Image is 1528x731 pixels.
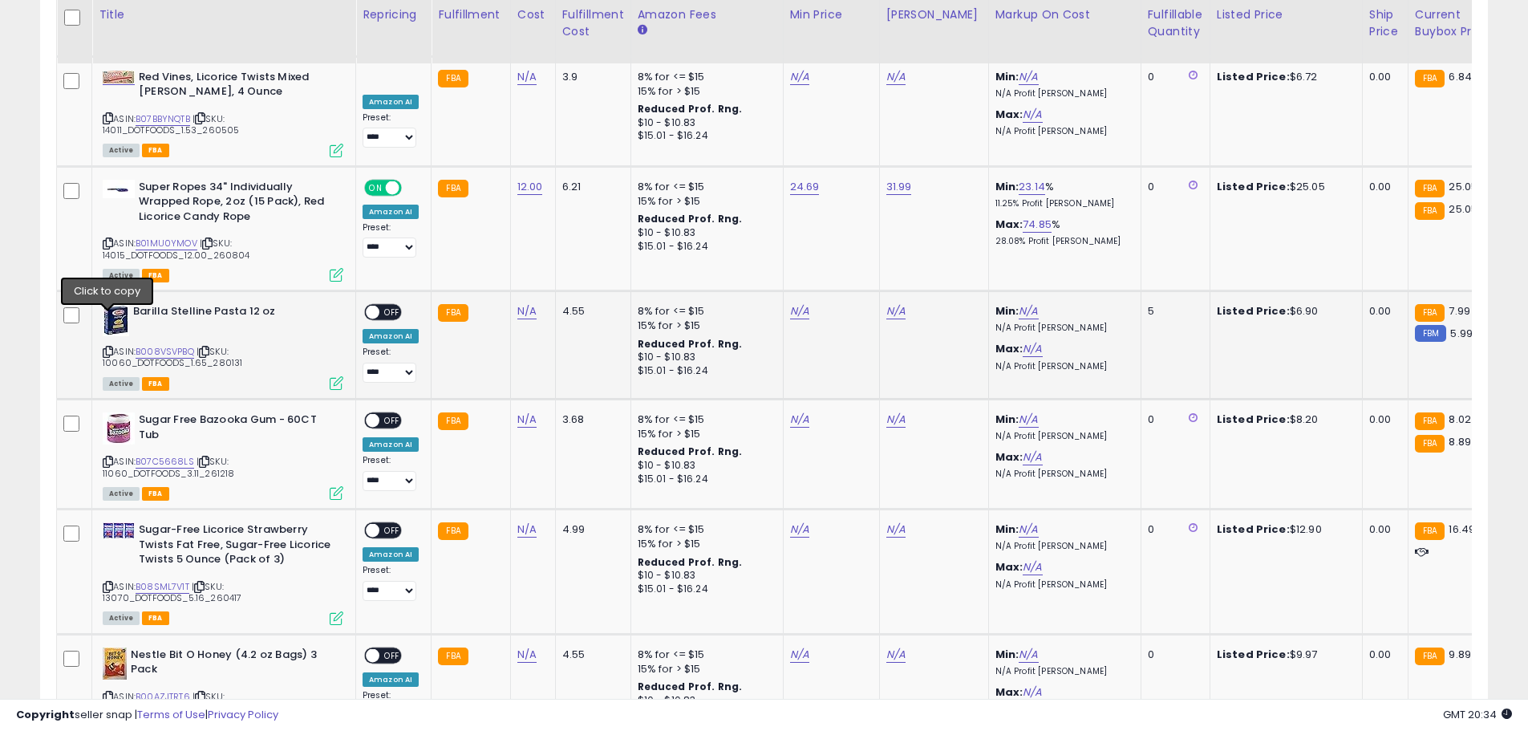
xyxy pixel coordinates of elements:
[1449,434,1471,449] span: 8.89
[995,179,1019,194] b: Min:
[790,303,809,319] a: N/A
[363,222,419,258] div: Preset:
[363,112,419,148] div: Preset:
[1023,107,1042,123] a: N/A
[1415,435,1445,453] small: FBA
[995,126,1129,137] p: N/A Profit [PERSON_NAME]
[438,648,468,665] small: FBA
[379,306,405,319] span: OFF
[638,240,771,254] div: $15.01 - $16.24
[438,70,468,87] small: FBA
[16,707,75,722] strong: Copyright
[1369,648,1396,662] div: 0.00
[517,522,537,538] a: N/A
[995,412,1019,427] b: Min:
[142,487,169,501] span: FBA
[1415,412,1445,430] small: FBA
[638,226,771,240] div: $10 - $10.83
[103,522,343,623] div: ASIN:
[638,180,771,194] div: 8% for <= $15
[16,708,278,723] div: seller snap | |
[103,611,140,625] span: All listings currently available for purchase on Amazon
[562,648,618,662] div: 4.55
[638,680,743,693] b: Reduced Prof. Rng.
[103,455,234,479] span: | SKU: 11060_DOTFOODS_3.11_261218
[1415,522,1445,540] small: FBA
[1023,449,1042,465] a: N/A
[103,144,140,157] span: All listings currently available for purchase on Amazon
[103,345,242,369] span: | SKU: 10060_DOTFOODS_1.65_280131
[1415,648,1445,665] small: FBA
[886,69,906,85] a: N/A
[438,6,503,23] div: Fulfillment
[638,648,771,662] div: 8% for <= $15
[1217,647,1290,662] b: Listed Price:
[103,237,250,261] span: | SKU: 14015_DOTFOODS_12.00_260804
[208,707,278,722] a: Privacy Policy
[995,361,1129,372] p: N/A Profit [PERSON_NAME]
[995,431,1129,442] p: N/A Profit [PERSON_NAME]
[363,205,419,219] div: Amazon AI
[886,179,912,195] a: 31.99
[562,70,618,84] div: 3.9
[438,522,468,540] small: FBA
[886,412,906,428] a: N/A
[1369,6,1401,40] div: Ship Price
[1217,6,1356,23] div: Listed Price
[638,459,771,473] div: $10 - $10.83
[1019,412,1038,428] a: N/A
[1217,180,1350,194] div: $25.05
[517,647,537,663] a: N/A
[995,6,1134,23] div: Markup on Cost
[638,319,771,333] div: 15% for > $15
[1369,522,1396,537] div: 0.00
[1217,648,1350,662] div: $9.97
[995,341,1023,356] b: Max:
[790,647,809,663] a: N/A
[1148,6,1203,40] div: Fulfillable Quantity
[103,412,135,445] img: 51c8jKu+d4L._SL40_.jpg
[790,522,809,538] a: N/A
[1148,522,1198,537] div: 0
[995,469,1129,480] p: N/A Profit [PERSON_NAME]
[1449,522,1475,537] span: 16.49
[363,455,419,491] div: Preset:
[995,522,1019,537] b: Min:
[1449,303,1470,319] span: 7.99
[638,23,647,38] small: Amazon Fees.
[363,565,419,601] div: Preset:
[1019,69,1038,85] a: N/A
[399,181,425,194] span: OFF
[995,303,1019,319] b: Min:
[1449,647,1471,662] span: 9.89
[1148,412,1198,427] div: 0
[1148,70,1198,84] div: 0
[790,179,820,195] a: 24.69
[103,71,135,83] img: 41x1z37y3FL._SL40_.jpg
[363,437,419,452] div: Amazon AI
[1449,179,1477,194] span: 25.05
[1019,647,1038,663] a: N/A
[638,569,771,583] div: $10 - $10.83
[103,304,129,336] img: 41X4ES4mlWL._SL40_.jpg
[638,555,743,569] b: Reduced Prof. Rng.
[790,6,873,23] div: Min Price
[886,522,906,538] a: N/A
[790,412,809,428] a: N/A
[363,95,419,109] div: Amazon AI
[995,579,1129,591] p: N/A Profit [PERSON_NAME]
[137,707,205,722] a: Terms of Use
[1217,412,1290,427] b: Listed Price:
[1415,70,1445,87] small: FBA
[638,427,771,441] div: 15% for > $15
[99,6,349,23] div: Title
[995,666,1129,677] p: N/A Profit [PERSON_NAME]
[638,6,776,23] div: Amazon Fees
[886,647,906,663] a: N/A
[638,102,743,116] b: Reduced Prof. Rng.
[638,583,771,596] div: $15.01 - $16.24
[562,522,618,537] div: 4.99
[1217,304,1350,319] div: $6.90
[562,180,618,194] div: 6.21
[139,180,334,229] b: Super Ropes 34" Individually Wrapped Rope, 2oz (15 Pack), Red Licorice Candy Rope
